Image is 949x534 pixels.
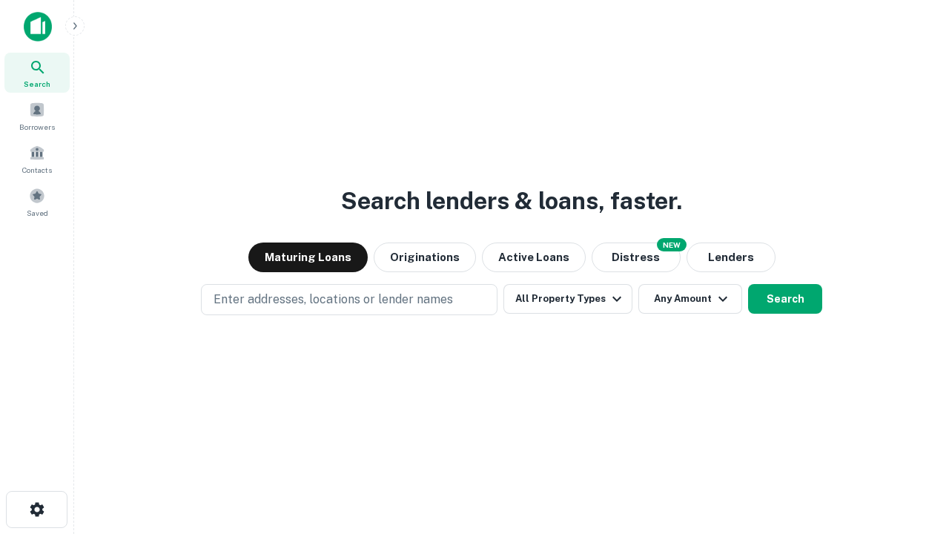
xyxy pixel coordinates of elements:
[875,415,949,487] iframe: Chat Widget
[214,291,453,309] p: Enter addresses, locations or lender names
[374,243,476,272] button: Originations
[638,284,742,314] button: Any Amount
[592,243,681,272] button: Search distressed loans with lien and other non-mortgage details.
[482,243,586,272] button: Active Loans
[4,182,70,222] a: Saved
[27,207,48,219] span: Saved
[748,284,822,314] button: Search
[503,284,632,314] button: All Property Types
[22,164,52,176] span: Contacts
[19,121,55,133] span: Borrowers
[657,238,687,251] div: NEW
[341,183,682,219] h3: Search lenders & loans, faster.
[24,12,52,42] img: capitalize-icon.png
[4,53,70,93] a: Search
[687,243,776,272] button: Lenders
[201,284,497,315] button: Enter addresses, locations or lender names
[24,78,50,90] span: Search
[248,243,368,272] button: Maturing Loans
[4,139,70,179] a: Contacts
[4,96,70,136] a: Borrowers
